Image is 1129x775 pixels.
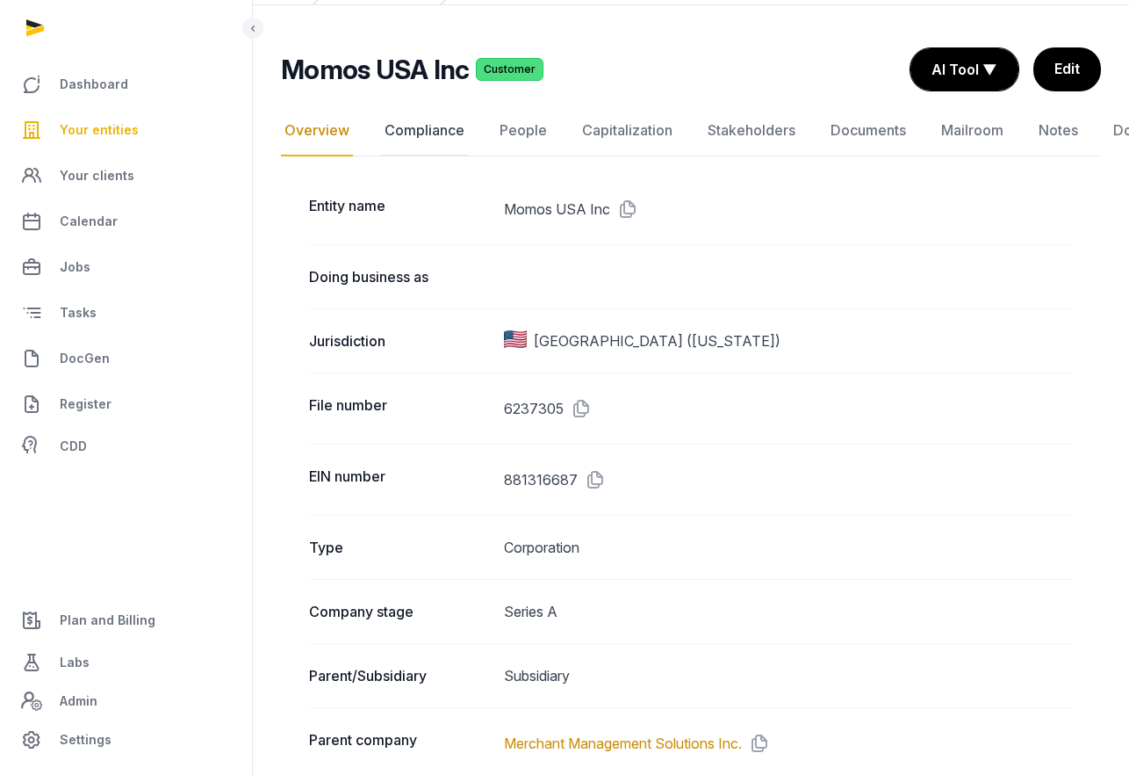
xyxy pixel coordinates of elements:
a: Plan and Billing [14,599,238,641]
a: Capitalization [579,105,676,156]
dt: Jurisdiction [309,330,490,351]
span: Settings [60,729,111,750]
a: Documents [827,105,910,156]
a: Jobs [14,246,238,288]
a: Your entities [14,109,238,151]
dd: 6237305 [504,395,1074,423]
dd: Corporation [504,537,1074,558]
span: Customer [476,58,543,81]
dt: Company stage [309,601,490,622]
span: Tasks [60,302,97,323]
a: Stakeholders [704,105,799,156]
a: Settings [14,719,238,761]
a: Notes [1035,105,1082,156]
dt: Parent/Subsidiary [309,665,490,686]
span: Jobs [60,257,90,278]
a: Tasks [14,292,238,334]
a: Edit [1033,47,1101,91]
span: Dashboard [60,74,128,95]
dt: Doing business as [309,266,490,287]
span: Register [60,394,111,415]
span: Calendar [60,211,118,232]
a: Labs [14,641,238,684]
dt: Entity name [309,195,490,223]
a: Overview [281,105,353,156]
dt: File number [309,395,490,423]
dd: Subsidiary [504,665,1074,686]
dd: 881316687 [504,466,1074,494]
a: Register [14,383,238,425]
span: Labs [60,652,90,673]
a: Compliance [381,105,468,156]
span: Admin [60,691,97,712]
h2: Momos USA Inc [281,54,469,85]
span: DocGen [60,348,110,369]
a: Dashboard [14,63,238,105]
dd: Momos USA Inc [504,195,1074,223]
span: [GEOGRAPHIC_DATA] ([US_STATE]) [534,330,780,351]
a: Merchant Management Solutions Inc. [504,733,742,754]
span: Plan and Billing [60,610,155,631]
a: Your clients [14,155,238,197]
button: AI Tool ▼ [910,48,1018,91]
dd: Series A [504,601,1074,622]
nav: Tabs [281,105,1101,156]
dt: EIN number [309,466,490,494]
a: Admin [14,684,238,719]
span: CDD [60,436,87,457]
dt: Parent company [309,729,490,757]
a: CDD [14,429,238,464]
span: Your entities [60,120,139,141]
a: DocGen [14,337,238,380]
a: Calendar [14,200,238,243]
span: Your clients [60,165,134,186]
dt: Type [309,537,490,558]
a: People [496,105,550,156]
a: Mailroom [938,105,1007,156]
